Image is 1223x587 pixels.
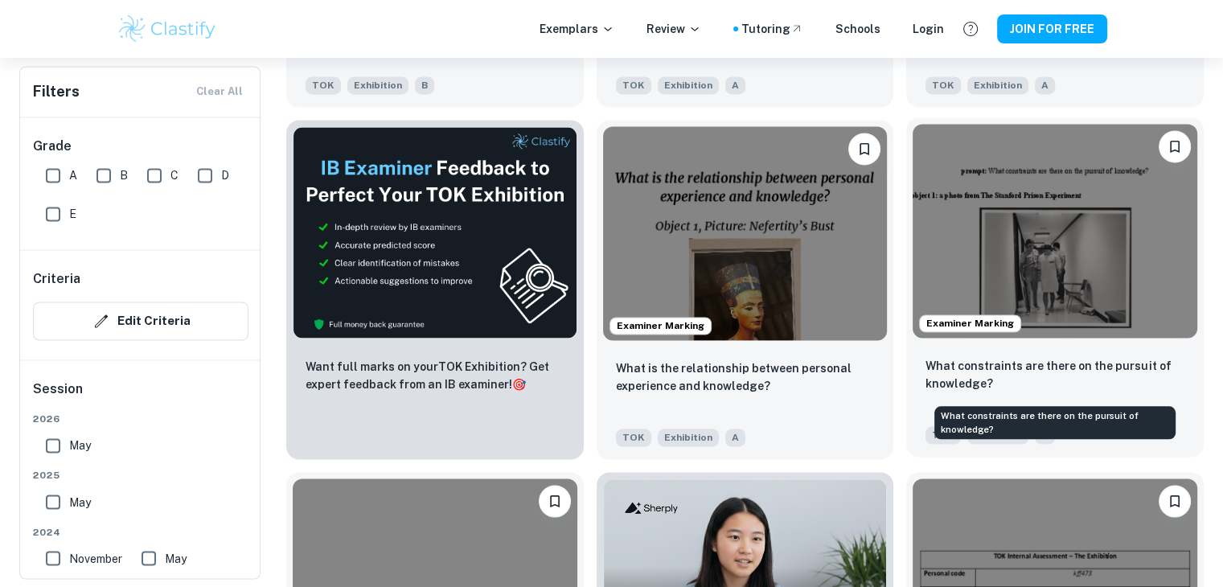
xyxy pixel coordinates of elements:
[925,76,961,94] span: TOK
[33,269,80,289] h6: Criteria
[69,437,91,454] span: May
[658,76,719,94] span: Exhibition
[33,468,248,482] span: 2025
[603,126,888,339] img: TOK Exhibition example thumbnail: What is the relationship between persona
[170,166,179,184] span: C
[69,166,77,184] span: A
[69,205,76,223] span: E
[597,120,894,458] a: Examiner MarkingPlease log in to bookmark exemplarsWhat is the relationship between personal expe...
[33,137,248,156] h6: Grade
[997,14,1107,43] button: JOIN FOR FREE
[906,120,1204,458] a: Examiner MarkingPlease log in to bookmark exemplarsWhat constraints are there on the pursuit of k...
[120,166,128,184] span: B
[69,549,122,567] span: November
[920,316,1020,330] span: Examiner Marking
[540,20,614,38] p: Exemplars
[117,13,219,45] img: Clastify logo
[616,76,651,94] span: TOK
[616,359,875,395] p: What is the relationship between personal experience and knowledge?
[1159,130,1191,162] button: Please log in to bookmark exemplars
[165,549,187,567] span: May
[925,357,1184,392] p: What constraints are there on the pursuit of knowledge?
[69,493,91,511] span: May
[913,124,1197,337] img: TOK Exhibition example thumbnail: What constraints are there on the pursui
[33,80,80,103] h6: Filters
[539,485,571,517] button: Please log in to bookmark exemplars
[293,126,577,338] img: Thumbnail
[725,76,745,94] span: A
[286,120,584,458] a: ThumbnailWant full marks on yourTOK Exhibition? Get expert feedback from an IB examiner!
[1035,76,1055,94] span: A
[658,429,719,446] span: Exhibition
[610,318,711,333] span: Examiner Marking
[33,380,248,412] h6: Session
[835,20,880,38] a: Schools
[957,15,984,43] button: Help and Feedback
[33,302,248,340] button: Edit Criteria
[934,406,1176,439] div: What constraints are there on the pursuit of knowledge?
[725,429,745,446] span: A
[306,76,341,94] span: TOK
[347,76,408,94] span: Exhibition
[913,20,944,38] a: Login
[221,166,229,184] span: D
[616,429,651,446] span: TOK
[415,76,434,94] span: B
[33,412,248,426] span: 2026
[848,133,880,165] button: Please log in to bookmark exemplars
[512,378,526,391] span: 🎯
[306,358,564,393] p: Want full marks on your TOK Exhibition ? Get expert feedback from an IB examiner!
[646,20,701,38] p: Review
[33,524,248,539] span: 2024
[925,426,961,444] span: TOK
[967,76,1028,94] span: Exhibition
[1159,485,1191,517] button: Please log in to bookmark exemplars
[741,20,803,38] a: Tutoring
